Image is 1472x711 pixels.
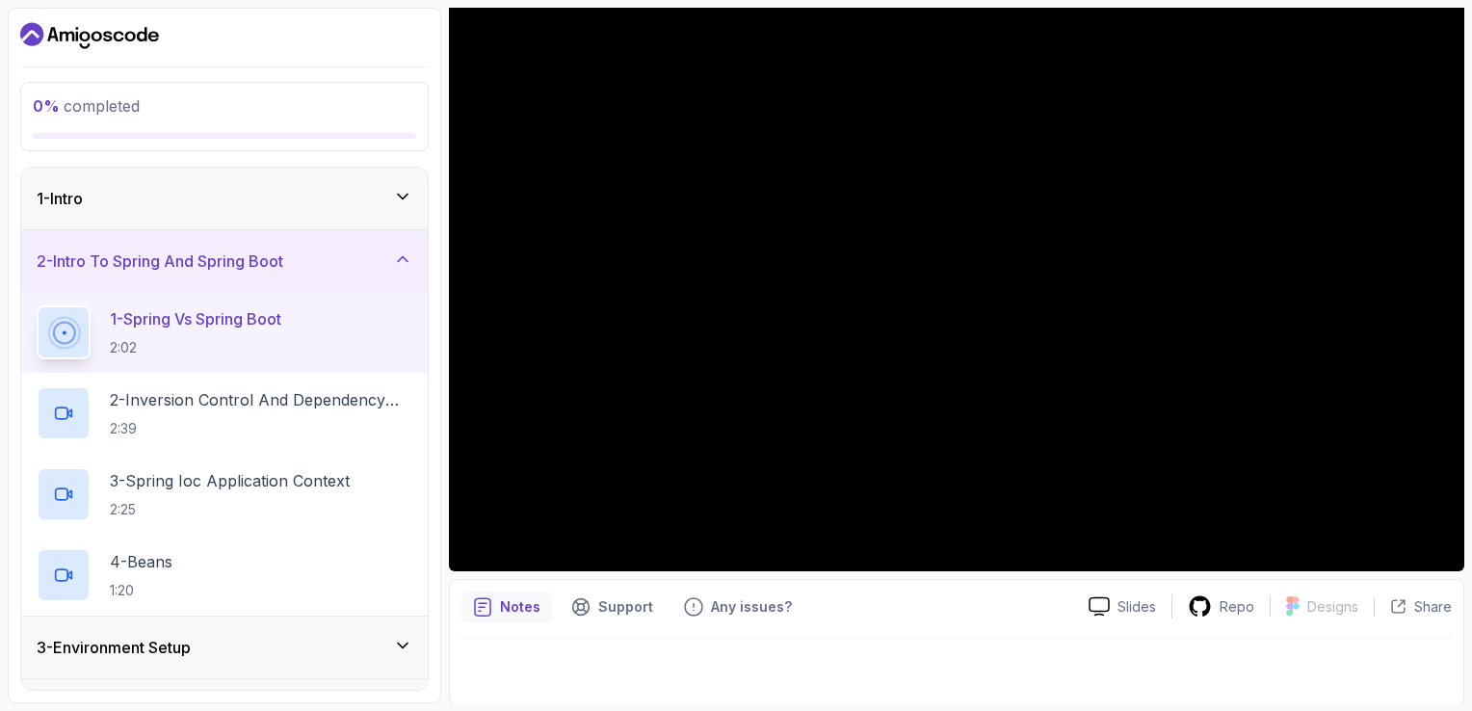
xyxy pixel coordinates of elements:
[20,20,159,51] a: Dashboard
[711,597,792,617] p: Any issues?
[37,548,412,602] button: 4-Beans1:20
[461,592,552,622] button: notes button
[21,230,428,292] button: 2-Intro To Spring And Spring Boot
[37,187,83,210] h3: 1 - Intro
[110,338,281,357] p: 2:02
[37,305,412,359] button: 1-Spring Vs Spring Boot2:02
[37,386,412,440] button: 2-Inversion Control And Dependency Injection2:39
[37,250,283,273] h3: 2 - Intro To Spring And Spring Boot
[33,96,60,116] span: 0 %
[598,597,653,617] p: Support
[1172,594,1270,619] a: Repo
[110,550,172,573] p: 4 - Beans
[110,419,412,438] p: 2:39
[110,388,412,411] p: 2 - Inversion Control And Dependency Injection
[672,592,803,622] button: Feedback button
[37,467,412,521] button: 3-Spring Ioc Application Context2:25
[21,617,428,678] button: 3-Environment Setup
[500,597,540,617] p: Notes
[1117,597,1156,617] p: Slides
[37,636,191,659] h3: 3 - Environment Setup
[1374,597,1452,617] button: Share
[110,307,281,330] p: 1 - Spring Vs Spring Boot
[33,96,140,116] span: completed
[1073,596,1171,617] a: Slides
[110,500,350,519] p: 2:25
[110,581,172,600] p: 1:20
[560,592,665,622] button: Support button
[1220,597,1254,617] p: Repo
[1307,597,1358,617] p: Designs
[1414,597,1452,617] p: Share
[110,469,350,492] p: 3 - Spring Ioc Application Context
[21,168,428,229] button: 1-Intro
